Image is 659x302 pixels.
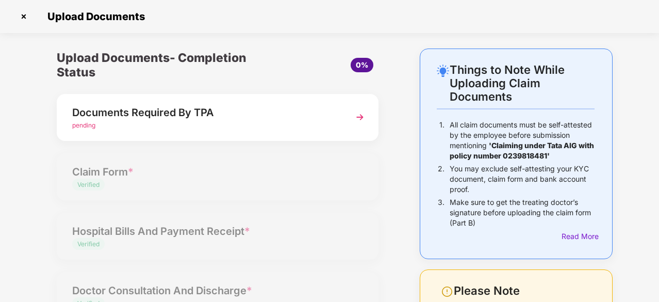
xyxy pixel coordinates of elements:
span: Upload Documents [37,10,150,23]
b: 'Claiming under Tata AIG with policy number 0239818481' [450,141,594,160]
img: svg+xml;base64,PHN2ZyB4bWxucz0iaHR0cDovL3d3dy53My5vcmcvMjAwMC9zdmciIHdpZHRoPSIyNC4wOTMiIGhlaWdodD... [437,65,449,77]
p: 1. [439,120,444,161]
p: All claim documents must be self-attested by the employee before submission mentioning [450,120,595,161]
div: Documents Required By TPA [72,104,339,121]
p: 2. [438,164,444,195]
span: pending [72,121,95,129]
div: Please Note [454,284,595,298]
img: svg+xml;base64,PHN2ZyBpZD0iQ3Jvc3MtMzJ4MzIiIHhtbG5zPSJodHRwOi8vd3d3LnczLm9yZy8yMDAwL3N2ZyIgd2lkdG... [15,8,32,25]
p: 3. [438,197,444,228]
div: Read More [562,231,595,242]
p: You may exclude self-attesting your KYC document, claim form and bank account proof. [450,164,595,195]
img: svg+xml;base64,PHN2ZyBpZD0iV2FybmluZ18tXzI0eDI0IiBkYXRhLW5hbWU9Ildhcm5pbmcgLSAyNHgyNCIgeG1sbnM9Im... [441,285,453,298]
span: 0% [356,60,368,69]
div: Upload Documents- Completion Status [57,49,271,82]
img: svg+xml;base64,PHN2ZyBpZD0iTmV4dCIgeG1sbnM9Imh0dHA6Ly93d3cudzMub3JnLzIwMDAvc3ZnIiB3aWR0aD0iMzYiIG... [351,108,369,126]
div: Things to Note While Uploading Claim Documents [450,63,595,103]
p: Make sure to get the treating doctor’s signature before uploading the claim form (Part B) [450,197,595,228]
